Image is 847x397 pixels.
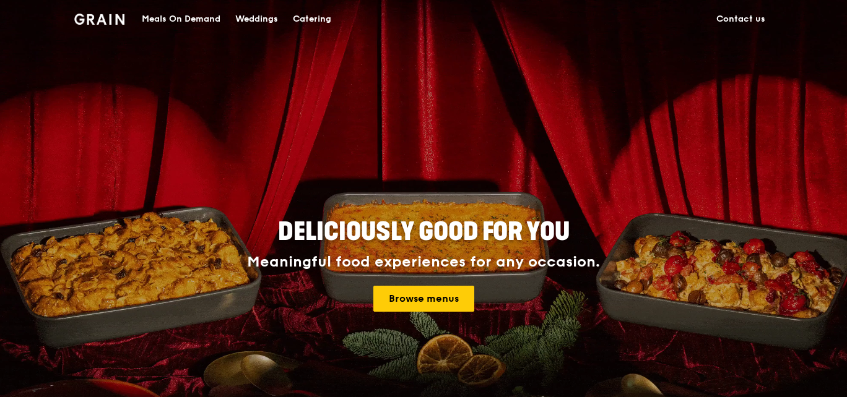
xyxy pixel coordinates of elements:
a: Contact us [709,1,773,38]
a: Catering [285,1,339,38]
span: Deliciously good for you [278,217,570,247]
a: Weddings [228,1,285,38]
div: Weddings [235,1,278,38]
a: Browse menus [373,286,474,312]
div: Meals On Demand [142,1,220,38]
img: Grain [74,14,124,25]
div: Catering [293,1,331,38]
div: Meaningful food experiences for any occasion. [201,254,646,271]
